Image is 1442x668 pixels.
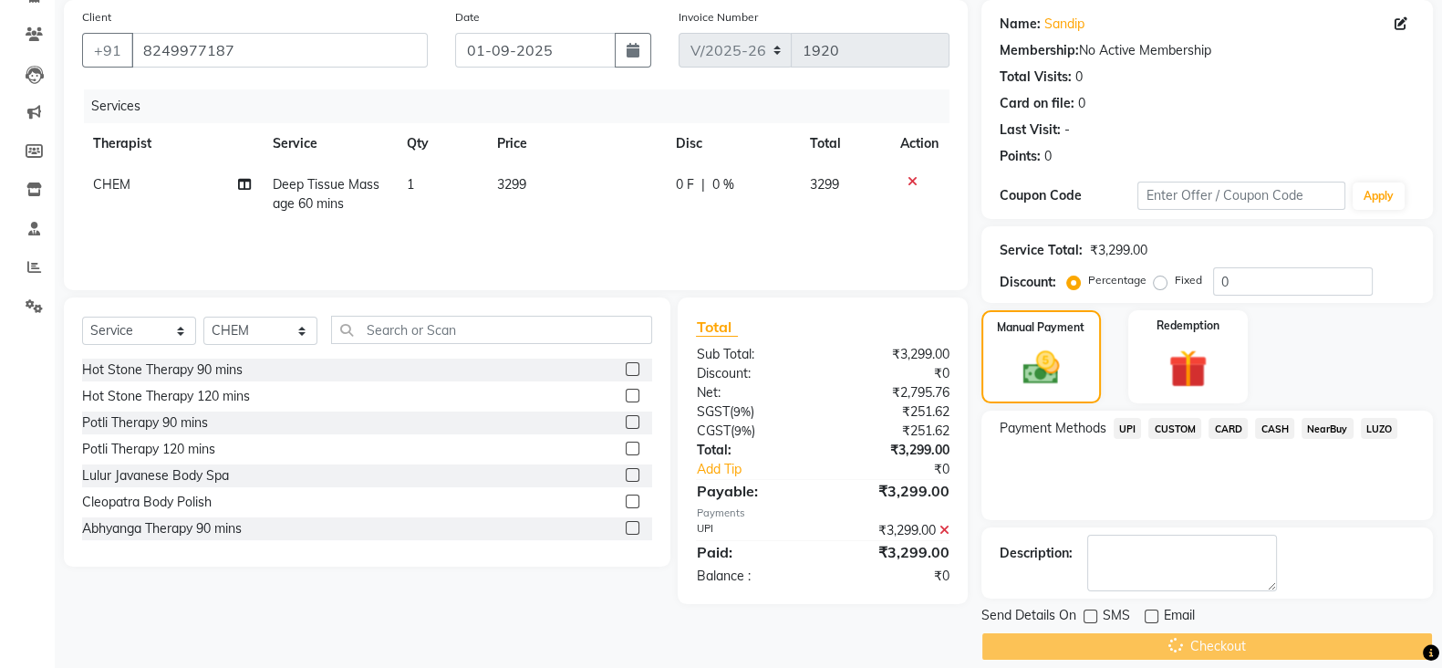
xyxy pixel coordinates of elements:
span: 0 % [711,175,733,194]
span: SMS [1103,606,1130,629]
label: Percentage [1088,272,1146,288]
input: Search or Scan [331,316,652,344]
span: SGST [696,403,729,420]
span: 3299 [810,176,839,193]
div: ₹3,299.00 [823,480,963,502]
label: Client [82,9,111,26]
span: | [700,175,704,194]
button: +91 [82,33,133,68]
div: ₹0 [846,460,963,479]
label: Fixed [1175,272,1202,288]
div: ₹0 [823,567,963,586]
span: 9% [733,423,751,438]
div: Balance : [682,567,823,586]
label: Date [455,9,480,26]
div: Last Visit: [1000,120,1061,140]
div: Service Total: [1000,241,1083,260]
div: ( ) [682,422,823,441]
label: Redemption [1157,318,1219,334]
th: Therapist [82,123,262,164]
div: Paid: [682,541,823,563]
span: LUZO [1361,418,1398,439]
input: Enter Offer / Coupon Code [1137,182,1345,210]
div: Card on file: [1000,94,1074,113]
div: ₹2,795.76 [823,383,963,402]
div: Coupon Code [1000,186,1138,205]
div: Discount: [1000,273,1056,292]
span: 3299 [497,176,526,193]
th: Disc [664,123,798,164]
div: - [1064,120,1070,140]
div: UPI [682,521,823,540]
span: CGST [696,423,730,439]
div: Abhyanga Therapy 90 mins [82,519,242,538]
div: Hot Stone Therapy 90 mins [82,360,243,380]
span: NearBuy [1302,418,1354,439]
div: Membership: [1000,41,1079,60]
div: ₹3,299.00 [823,541,963,563]
div: ₹3,299.00 [823,441,963,460]
span: CUSTOM [1148,418,1201,439]
a: Add Tip [682,460,845,479]
div: Cleopatra Body Polish [82,493,212,512]
div: ₹3,299.00 [1090,241,1147,260]
th: Action [889,123,949,164]
div: Potli Therapy 90 mins [82,413,208,433]
div: Discount: [682,364,823,383]
div: Services [84,89,963,123]
div: Payable: [682,480,823,502]
input: Search by Name/Mobile/Email/Code [131,33,428,68]
div: Total Visits: [1000,68,1072,87]
div: Points: [1000,147,1041,166]
div: Net: [682,383,823,402]
span: Email [1164,606,1195,629]
div: Potli Therapy 120 mins [82,440,215,459]
div: ₹3,299.00 [823,345,963,364]
th: Service [262,123,397,164]
span: Payment Methods [1000,419,1106,438]
div: Payments [696,506,949,521]
span: CARD [1209,418,1248,439]
span: CASH [1255,418,1294,439]
div: Description: [1000,544,1073,563]
div: 0 [1075,68,1083,87]
div: Sub Total: [682,345,823,364]
span: Send Details On [981,606,1076,629]
label: Invoice Number [679,9,758,26]
div: 0 [1078,94,1085,113]
th: Price [486,123,665,164]
div: ₹251.62 [823,422,963,441]
span: Total [696,318,738,337]
th: Qty [396,123,485,164]
div: Hot Stone Therapy 120 mins [82,387,250,406]
div: ₹0 [823,364,963,383]
span: 9% [732,404,750,419]
span: 1 [407,176,414,193]
div: ₹3,299.00 [823,521,963,540]
span: 0 F [675,175,693,194]
div: Name: [1000,15,1041,34]
button: Apply [1353,183,1405,210]
div: No Active Membership [1000,41,1415,60]
span: Deep Tissue Massage 60 mins [273,176,379,212]
div: ( ) [682,402,823,422]
div: 0 [1044,147,1052,166]
div: ₹251.62 [823,402,963,422]
a: Sandip [1044,15,1084,34]
div: Lulur Javanese Body Spa [82,466,229,485]
th: Total [799,123,889,164]
label: Manual Payment [997,319,1084,336]
span: CHEM [93,176,130,193]
span: UPI [1114,418,1142,439]
div: Total: [682,441,823,460]
img: _cash.svg [1011,347,1071,389]
img: _gift.svg [1157,345,1219,392]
